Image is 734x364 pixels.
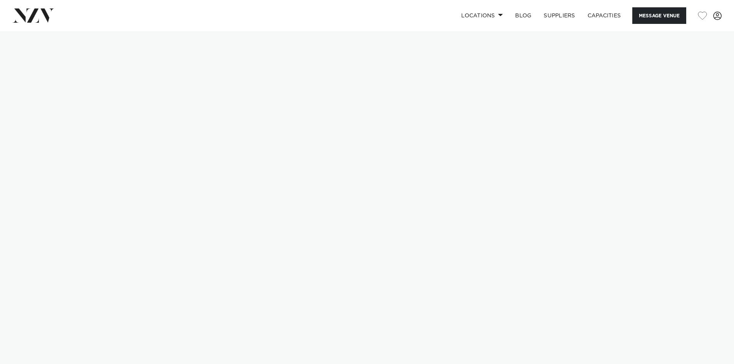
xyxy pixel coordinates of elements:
a: Locations [455,7,509,24]
a: BLOG [509,7,537,24]
button: Message Venue [632,7,686,24]
a: Capacities [581,7,627,24]
a: SUPPLIERS [537,7,581,24]
img: nzv-logo.png [12,8,54,22]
